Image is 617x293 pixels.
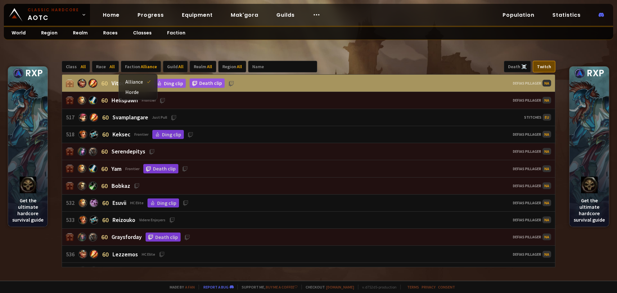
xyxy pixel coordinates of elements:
[185,285,195,289] a: a fan
[542,182,551,189] div: NA
[121,61,161,72] div: Faction
[102,216,109,224] div: 60
[178,64,183,69] span: All
[4,27,33,40] a: World
[112,251,155,258] div: Lezzemos
[513,182,551,189] div: Defias Pillager
[163,61,188,72] div: Guild
[422,285,435,289] a: Privacy
[62,195,555,212] a: 53260EsuviiHC EliteDing clipDefias Pillager NA
[190,61,216,72] div: Realm
[146,233,181,242] a: Death clip
[248,61,317,72] input: Name
[62,212,555,229] a: 53360ReizoukoVidere EnjoyersDefias Pillager NA
[62,229,555,246] a: 60GraysfordayDeath clipDefias Pillager NA
[513,233,551,240] div: Defias Pillager
[134,132,148,137] div: Frontier
[112,165,139,172] div: Yam
[524,114,551,121] div: Stitches
[101,182,108,190] div: 60
[543,114,551,121] div: EU
[95,27,125,40] a: Races
[101,165,108,173] div: 60
[28,7,79,23] span: AOTC
[142,98,156,103] div: Frontier
[513,148,551,155] div: Defias Pillager
[533,61,555,72] div: Twitch
[66,199,78,206] div: 532
[112,216,165,224] div: Reizouko
[148,198,179,207] a: Ding clip
[66,251,78,258] div: 536
[125,27,159,40] a: Classes
[62,160,555,178] a: 60YamFrontierDeath clipDefias Pillager NA
[101,233,108,241] div: 60
[190,78,225,88] a: Death clip
[569,67,609,80] div: RXP
[112,148,145,155] div: Serendepitys
[8,67,48,80] div: RXP
[125,166,139,171] div: Frontier
[513,199,551,206] div: Defias Pillager
[513,251,551,258] div: Defias Pillager
[141,64,157,69] span: Alliance
[142,252,155,257] div: HC Elite
[65,27,95,40] a: Realm
[152,130,184,139] a: Ding clip
[121,87,155,97] div: Horde
[542,148,551,155] div: NA
[542,80,551,87] div: NA
[8,66,48,227] a: rxp logoRXPlogo hcGet the ultimate hardcore survival guide
[203,285,228,289] a: Report a bug
[102,250,109,258] div: 60
[66,131,78,138] div: 518
[112,199,144,206] div: Esuvii
[112,114,167,121] div: Svamplangare
[301,285,354,289] span: Checkout
[497,8,540,22] a: Population
[226,8,264,22] a: Mak'gora
[542,233,551,240] div: NA
[154,79,186,88] a: Ding clip
[66,114,78,121] div: 517
[542,216,551,223] div: NA
[143,164,178,173] a: Death clip
[33,27,65,40] a: Region
[159,27,193,40] a: Faction
[98,8,125,22] a: Home
[513,216,551,223] div: Defias Pillager
[62,178,555,195] a: 60BobkazDefias Pillager NA
[542,165,551,172] div: NA
[102,130,109,138] div: 60
[62,109,555,126] a: 51760SvamplangareJust PullStitches EU
[575,68,585,78] img: rxp logo
[28,7,79,13] small: Classic Hardcore
[81,64,86,69] span: All
[271,8,300,22] a: Guilds
[152,115,167,120] div: Just Pull
[101,147,108,155] div: 60
[62,92,555,109] a: 60HellspawnFrontierDefias Pillager NA
[569,173,609,227] div: Get the ultimate hardcore survival guide
[8,173,48,227] div: Get the ultimate hardcore survival guide
[112,182,130,189] div: Bobkaz
[13,68,23,78] img: rxp logo
[92,61,119,72] div: Race
[513,131,551,138] div: Defias Pillager
[326,285,354,289] a: [DOMAIN_NAME]
[20,177,36,193] img: logo hc
[121,77,155,87] div: Alliance
[581,177,598,193] img: logo hc
[513,97,551,104] div: Defias Pillager
[66,216,78,224] div: 533
[218,61,246,72] div: Region
[101,79,108,87] div: 60
[112,131,148,138] div: Keksec
[139,217,165,222] div: Videre Enjoyers
[130,200,144,205] div: HC Elite
[504,61,531,72] div: Death ☠️
[207,64,212,69] span: All
[513,165,551,172] div: Defias Pillager
[62,246,555,263] a: 53660LezzemosHC EliteDefias Pillager NA
[358,285,397,289] span: v. d752d5 - production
